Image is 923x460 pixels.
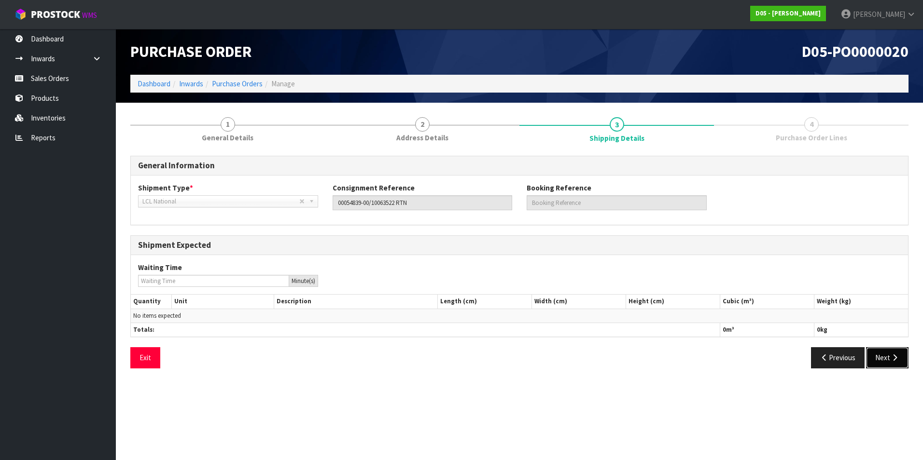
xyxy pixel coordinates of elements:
span: Shipping Details [130,149,909,376]
th: kg [814,323,908,337]
div: Minute(s) [289,275,318,287]
a: Inwards [179,79,203,88]
strong: D05 - [PERSON_NAME] [755,9,821,17]
a: Purchase Orders [212,79,263,88]
span: 4 [804,117,819,132]
a: Dashboard [138,79,170,88]
th: m³ [720,323,814,337]
label: Waiting Time [138,262,182,272]
span: ProStock [31,8,80,21]
h3: Shipment Expected [138,241,901,250]
input: Consignment Reference [333,195,513,210]
span: [PERSON_NAME] [853,10,905,19]
th: Description [274,295,438,309]
span: 3 [610,117,624,132]
th: Height (cm) [626,295,720,309]
th: Totals: [131,323,720,337]
img: cube-alt.png [14,8,27,20]
h3: General Information [138,161,901,170]
label: Shipment Type [138,183,193,193]
span: Purchase Order [130,42,252,61]
span: 1 [221,117,235,132]
span: Shipping Details [589,133,644,143]
span: Manage [271,79,295,88]
td: No items expected [131,309,908,323]
th: Weight (kg) [814,295,908,309]
span: 0 [817,325,820,334]
input: Booking Reference [527,195,707,210]
button: Exit [130,347,160,368]
span: Purchase Order Lines [776,133,847,143]
th: Width (cm) [531,295,626,309]
button: Next [866,347,909,368]
label: Consignment Reference [333,183,415,193]
span: Address Details [396,133,448,143]
th: Unit [172,295,274,309]
span: General Details [202,133,253,143]
input: Waiting Time [138,275,289,287]
span: LCL National [142,196,299,207]
th: Cubic (m³) [720,295,814,309]
small: WMS [82,11,97,20]
span: 2 [415,117,430,132]
th: Quantity [131,295,172,309]
span: 0 [723,325,726,334]
button: Previous [811,347,865,368]
label: Booking Reference [527,183,591,193]
span: D05-PO0000020 [802,42,909,61]
th: Length (cm) [438,295,532,309]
